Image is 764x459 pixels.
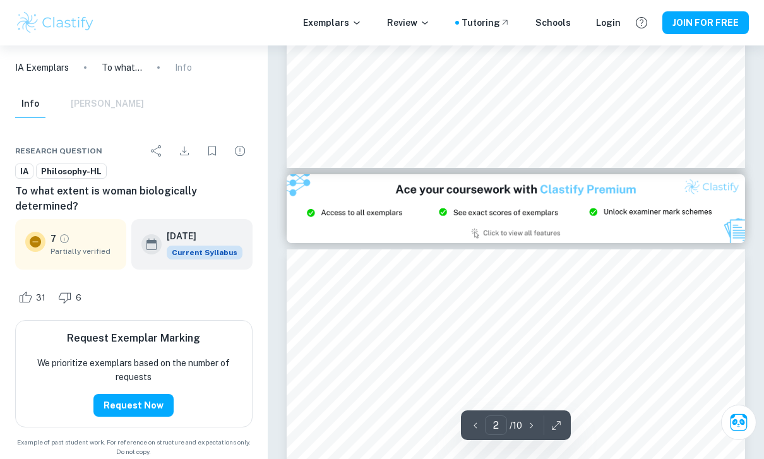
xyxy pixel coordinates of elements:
[721,405,756,440] button: Ask Clai
[51,246,116,257] span: Partially verified
[59,233,70,244] a: Grade partially verified
[15,184,253,214] h6: To what extent is woman biologically determined?
[37,165,106,178] span: Philosophy-HL
[93,394,174,417] button: Request Now
[662,11,749,34] button: JOIN FOR FREE
[510,419,522,432] p: / 10
[200,138,225,164] div: Bookmark
[167,246,242,259] span: Current Syllabus
[26,356,242,384] p: We prioritize exemplars based on the number of requests
[29,292,52,304] span: 31
[36,164,107,179] a: Philosophy-HL
[303,16,362,30] p: Exemplars
[15,145,102,157] span: Research question
[51,232,56,246] p: 7
[15,90,45,118] button: Info
[631,12,652,33] button: Help and Feedback
[535,16,571,30] a: Schools
[16,165,33,178] span: IA
[15,438,253,456] span: Example of past student work. For reference on structure and expectations only. Do not copy.
[15,10,95,35] img: Clastify logo
[69,292,88,304] span: 6
[102,61,142,75] p: To what extent is woman biologically determined?
[167,246,242,259] div: This exemplar is based on the current syllabus. Feel free to refer to it for inspiration/ideas wh...
[144,138,169,164] div: Share
[287,174,745,243] img: Ad
[172,138,197,164] div: Download
[15,61,69,75] a: IA Exemplars
[462,16,510,30] a: Tutoring
[15,164,33,179] a: IA
[15,287,52,307] div: Like
[55,287,88,307] div: Dislike
[175,61,192,75] p: Info
[227,138,253,164] div: Report issue
[67,331,200,346] h6: Request Exemplar Marking
[167,229,232,243] h6: [DATE]
[596,16,621,30] a: Login
[387,16,430,30] p: Review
